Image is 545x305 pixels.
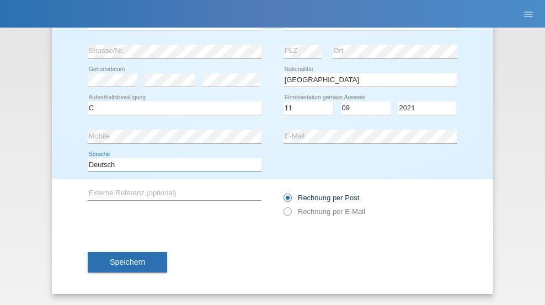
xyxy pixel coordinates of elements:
label: Rechnung per E-Mail [284,207,365,216]
input: Rechnung per E-Mail [284,207,291,221]
span: Speichern [110,258,145,266]
input: Rechnung per Post [284,194,291,207]
label: Rechnung per Post [284,194,359,202]
a: menu [517,10,539,17]
i: menu [523,9,534,20]
button: Speichern [88,252,167,273]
